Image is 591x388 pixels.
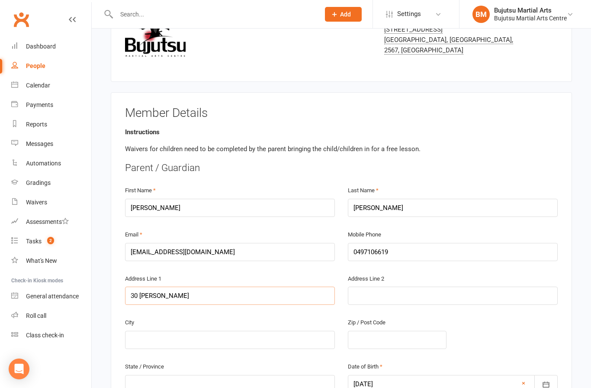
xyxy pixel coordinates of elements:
label: Mobile Phone [348,230,381,239]
input: Search... [114,8,314,20]
div: Open Intercom Messenger [9,359,29,379]
label: Address Line 2 [348,275,384,284]
div: Tasks [26,238,42,245]
label: First Name [125,186,156,195]
strong: Instructions [125,128,160,136]
label: City [125,318,134,327]
a: Payments [11,95,91,115]
div: Bujutsu Martial Arts Centre [494,14,567,22]
label: Last Name [348,186,379,195]
div: General attendance [26,293,79,300]
div: Waivers [26,199,47,206]
a: Dashboard [11,37,91,56]
div: Dashboard [26,43,56,50]
div: Assessments [26,218,69,225]
a: Class kiosk mode [11,326,91,345]
a: Waivers [11,193,91,212]
a: Messages [11,134,91,154]
h3: Member Details [125,107,558,120]
div: What's New [26,257,57,264]
a: What's New [11,251,91,271]
a: Clubworx [10,9,32,30]
a: Reports [11,115,91,134]
label: Email [125,230,142,239]
div: Calendar [26,82,50,89]
p: Waivers for children need to be completed by the parent bringing the child/children in for a free... [125,144,558,154]
a: Tasks 2 [11,232,91,251]
a: General attendance kiosk mode [11,287,91,306]
div: BM [472,6,490,23]
span: Settings [397,4,421,24]
div: Automations [26,160,61,167]
div: Reports [26,121,47,128]
label: State / Province [125,362,164,372]
a: Automations [11,154,91,173]
button: Add [325,7,362,22]
div: Bujutsu Martial Arts [494,6,567,14]
span: 2 [47,237,54,244]
div: Class check-in [26,332,64,339]
div: Gradings [26,179,51,186]
div: Payments [26,101,53,108]
span: Add [340,11,351,18]
a: Gradings [11,173,91,193]
label: Date of Birth [348,362,382,372]
div: Roll call [26,312,46,319]
div: Parent / Guardian [125,161,558,175]
div: Messages [26,140,53,147]
div: People [26,62,45,69]
a: People [11,56,91,76]
img: image1494389336.png [125,3,186,57]
label: Address Line 1 [125,275,161,284]
label: Zip / Post Code [348,318,385,327]
a: Roll call [11,306,91,326]
a: Calendar [11,76,91,95]
a: Assessments [11,212,91,232]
